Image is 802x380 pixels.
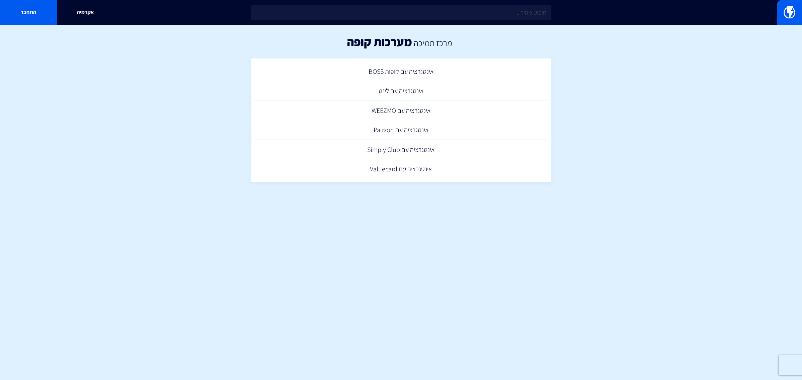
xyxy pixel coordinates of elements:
a: אינטגרציה עם WEEZMO [254,101,548,121]
a: אינטגרציה עם Valuecard [254,159,548,179]
h1: מערכות קופה [347,35,412,48]
input: חיפוש מהיר... [251,5,551,20]
a: מרכז תמיכה [414,37,452,48]
a: אינטגרציה עם Simply Club [254,140,548,160]
a: אינטגרציה עם קופות BOSS [254,62,548,81]
a: אינטגרציה עם Pairzon [254,120,548,140]
a: אינטגרציה עם לינט [254,81,548,101]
